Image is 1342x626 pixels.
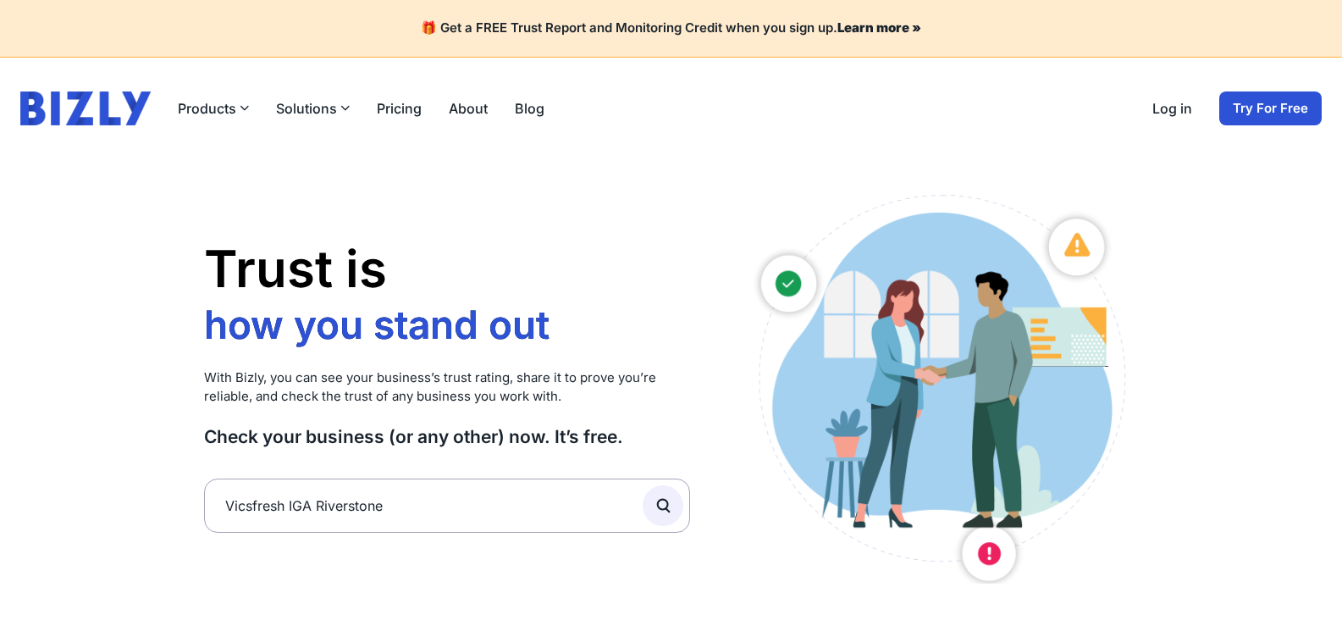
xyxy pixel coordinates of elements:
[377,98,422,119] a: Pricing
[204,425,691,448] h3: Check your business (or any other) now. It’s free.
[178,98,249,119] button: Products
[204,238,387,299] span: Trust is
[204,301,559,350] li: how you stand out
[20,20,1322,36] h4: 🎁 Get a FREE Trust Report and Monitoring Credit when you sign up.
[1219,91,1322,125] a: Try For Free
[515,98,544,119] a: Blog
[276,98,350,119] button: Solutions
[1152,98,1192,119] a: Log in
[741,186,1138,584] img: Australian small business owners illustration
[837,19,921,36] a: Learn more »
[204,479,691,533] input: Search by Name, ABN or ACN
[204,368,691,407] p: With Bizly, you can see your business’s trust rating, share it to prove you’re reliable, and chec...
[449,98,488,119] a: About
